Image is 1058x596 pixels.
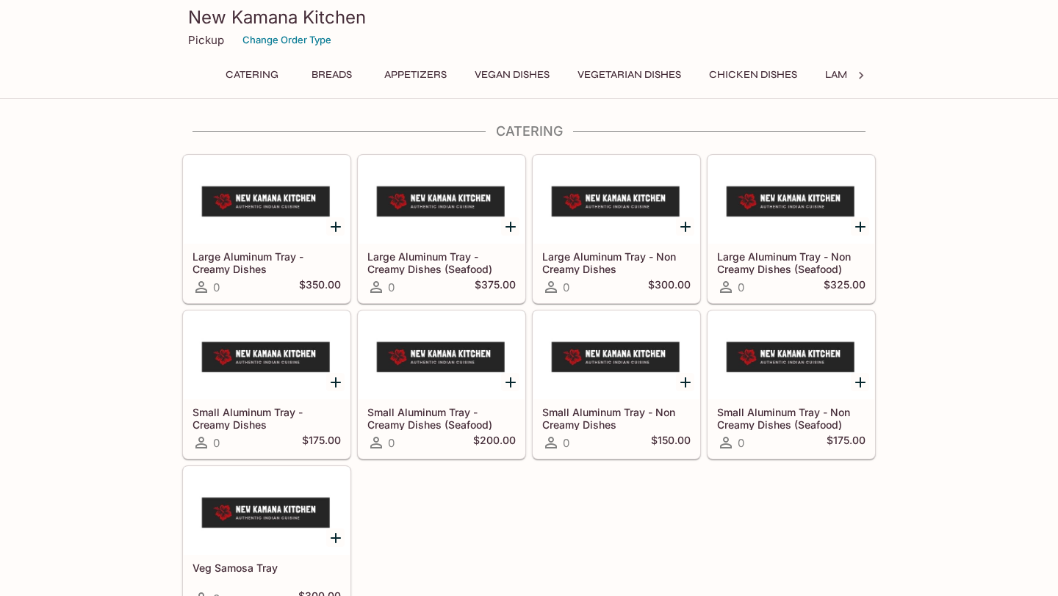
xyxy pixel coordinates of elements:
[738,436,744,450] span: 0
[651,434,691,451] h5: $150.00
[184,311,350,399] div: Small Aluminum Tray - Creamy Dishes
[367,406,516,430] h5: Small Aluminum Tray - Creamy Dishes (Seafood)
[358,310,525,459] a: Small Aluminum Tray - Creamy Dishes (Seafood)0$200.00
[376,65,455,85] button: Appetizers
[184,156,350,244] div: Large Aluminum Tray - Creamy Dishes
[388,280,395,294] span: 0
[326,528,345,547] button: Add Veg Samosa Tray
[326,217,345,236] button: Add Large Aluminum Tray - Creamy Dishes
[192,562,341,574] h5: Veg Samosa Tray
[542,406,691,430] h5: Small Aluminum Tray - Non Creamy Dishes
[236,29,338,51] button: Change Order Type
[299,278,341,296] h5: $350.00
[851,373,869,391] button: Add Small Aluminum Tray - Non Creamy Dishes (Seafood)
[358,155,525,303] a: Large Aluminum Tray - Creamy Dishes (Seafood)0$375.00
[213,280,220,294] span: 0
[192,250,341,275] h5: Large Aluminum Tray - Creamy Dishes
[563,280,569,294] span: 0
[501,373,519,391] button: Add Small Aluminum Tray - Creamy Dishes (Seafood)
[501,217,519,236] button: Add Large Aluminum Tray - Creamy Dishes (Seafood)
[388,436,395,450] span: 0
[182,123,876,139] h4: Catering
[184,467,350,555] div: Veg Samosa Tray
[533,311,699,399] div: Small Aluminum Tray - Non Creamy Dishes
[367,250,516,275] h5: Large Aluminum Tray - Creamy Dishes (Seafood)
[676,217,694,236] button: Add Large Aluminum Tray - Non Creamy Dishes
[824,278,866,296] h5: $325.00
[183,310,350,459] a: Small Aluminum Tray - Creamy Dishes0$175.00
[359,311,525,399] div: Small Aluminum Tray - Creamy Dishes (Seafood)
[827,434,866,451] h5: $175.00
[298,65,364,85] button: Breads
[473,434,516,451] h5: $200.00
[542,250,691,275] h5: Large Aluminum Tray - Non Creamy Dishes
[676,373,694,391] button: Add Small Aluminum Tray - Non Creamy Dishes
[717,250,866,275] h5: Large Aluminum Tray - Non Creamy Dishes (Seafood)
[533,156,699,244] div: Large Aluminum Tray - Non Creamy Dishes
[302,434,341,451] h5: $175.00
[708,311,874,399] div: Small Aluminum Tray - Non Creamy Dishes (Seafood)
[708,155,875,303] a: Large Aluminum Tray - Non Creamy Dishes (Seafood)0$325.00
[708,156,874,244] div: Large Aluminum Tray - Non Creamy Dishes (Seafood)
[213,436,220,450] span: 0
[569,65,689,85] button: Vegetarian Dishes
[533,155,700,303] a: Large Aluminum Tray - Non Creamy Dishes0$300.00
[851,217,869,236] button: Add Large Aluminum Tray - Non Creamy Dishes (Seafood)
[708,310,875,459] a: Small Aluminum Tray - Non Creamy Dishes (Seafood)0$175.00
[467,65,558,85] button: Vegan Dishes
[188,6,870,29] h3: New Kamana Kitchen
[648,278,691,296] h5: $300.00
[817,65,901,85] button: Lamb Dishes
[475,278,516,296] h5: $375.00
[188,33,224,47] p: Pickup
[533,310,700,459] a: Small Aluminum Tray - Non Creamy Dishes0$150.00
[326,373,345,391] button: Add Small Aluminum Tray - Creamy Dishes
[701,65,805,85] button: Chicken Dishes
[183,155,350,303] a: Large Aluminum Tray - Creamy Dishes0$350.00
[192,406,341,430] h5: Small Aluminum Tray - Creamy Dishes
[717,406,866,430] h5: Small Aluminum Tray - Non Creamy Dishes (Seafood)
[738,280,744,294] span: 0
[217,65,287,85] button: Catering
[563,436,569,450] span: 0
[359,156,525,244] div: Large Aluminum Tray - Creamy Dishes (Seafood)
